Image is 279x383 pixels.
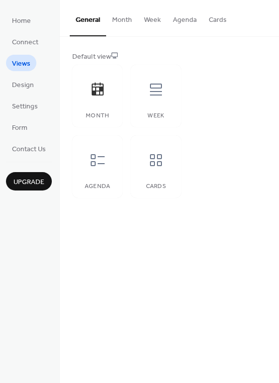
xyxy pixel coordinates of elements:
div: Week [140,112,171,119]
span: Contact Us [12,144,46,155]
span: Form [12,123,27,133]
a: Contact Us [6,140,52,157]
a: Design [6,76,40,93]
span: Upgrade [13,177,44,188]
a: Settings [6,97,44,114]
span: Views [12,59,30,69]
a: Home [6,12,37,28]
span: Design [12,80,34,91]
span: Settings [12,101,38,112]
a: Form [6,119,33,135]
div: Default view [72,52,265,62]
span: Home [12,16,31,26]
div: Agenda [82,183,113,190]
a: Connect [6,33,44,50]
a: Views [6,55,36,71]
button: Upgrade [6,172,52,191]
span: Connect [12,37,38,48]
div: Month [82,112,113,119]
div: Cards [140,183,171,190]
